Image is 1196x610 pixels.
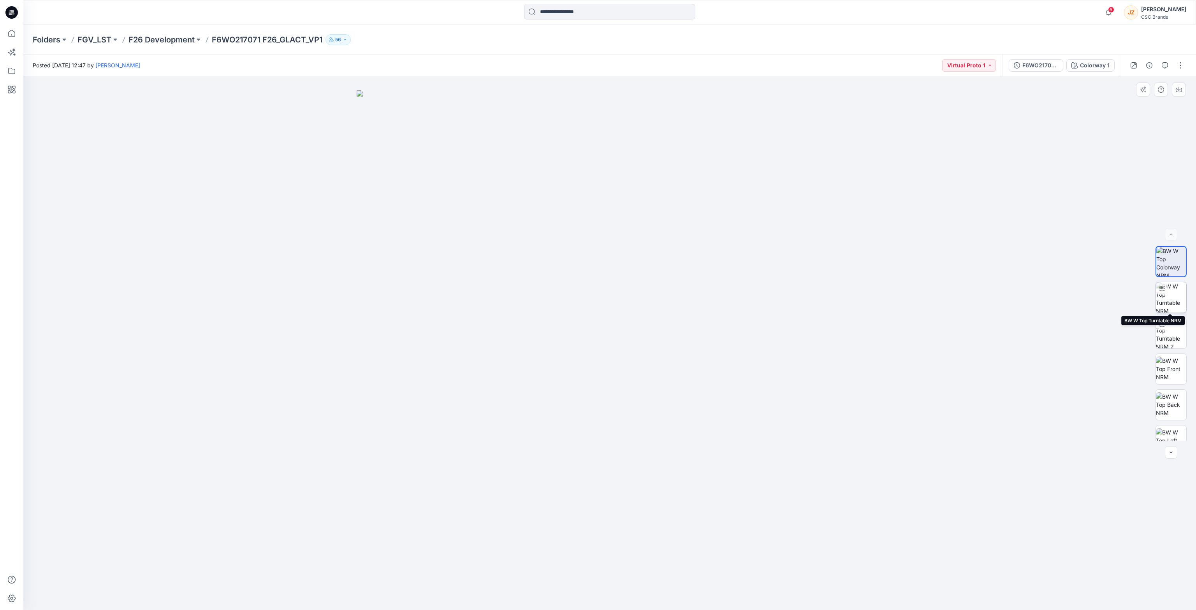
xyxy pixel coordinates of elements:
span: Posted [DATE] 12:47 by [33,61,140,69]
span: 5 [1108,7,1114,13]
a: F26 Development [128,34,195,45]
button: Details [1143,59,1156,72]
img: BW W Top Turntable NRM [1156,282,1186,313]
div: CSC Brands [1141,14,1186,20]
img: BW W Top Colorway NRM [1156,247,1186,276]
a: [PERSON_NAME] [95,62,140,69]
button: Colorway 1 [1066,59,1115,72]
div: [PERSON_NAME] [1141,5,1186,14]
p: 56 [335,35,341,44]
div: JZ [1124,5,1138,19]
img: BW W Top Front NRM [1156,357,1186,381]
button: F6WO217071 F26_GLACT_VP1 [1009,59,1063,72]
img: BW W Top Back NRM [1156,392,1186,417]
button: 56 [325,34,351,45]
div: F6WO217071 F26_GLACT_VP1 [1022,61,1058,70]
div: Colorway 1 [1080,61,1110,70]
img: BW W Top Left NRM [1156,428,1186,453]
img: BW W Top Turntable NRM 2 [1156,318,1186,348]
a: FGV_LST [77,34,111,45]
p: F6WO217071 F26_GLACT_VP1 [212,34,322,45]
a: Folders [33,34,60,45]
